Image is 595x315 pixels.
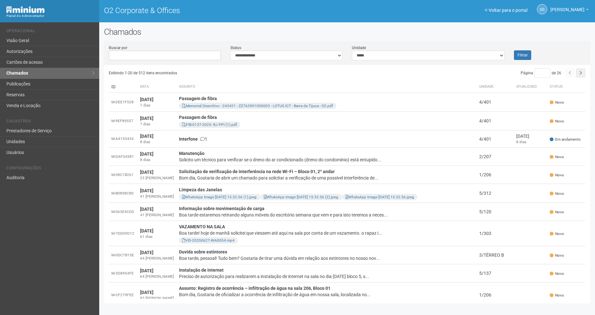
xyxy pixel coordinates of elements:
[109,68,347,78] div: Exibindo 1-20 de 512 itens encontrados
[140,290,153,295] strong: [DATE]
[179,187,222,192] strong: Limpeza das Janelas
[109,130,138,148] td: M-A4153434
[550,8,589,13] a: [PERSON_NAME]
[179,230,474,236] div: Boa tarde! hoje de manhã solicitei que viessem até aqui na sala por conta de um vazamento. o rapa...
[179,291,474,298] div: Bom dia, Gostaria de oficializar a ocorrência de infiltração de água em nossa sala, localizada no...
[140,121,174,127] div: 7 dias
[140,175,174,181] div: 23 [PERSON_NAME]
[6,29,94,35] li: Operacional
[140,116,153,121] strong: [DATE]
[550,253,564,258] span: Novo
[140,157,174,163] div: 8 dias
[140,250,153,255] strong: [DATE]
[179,96,217,101] strong: Passagem de fibra
[179,249,227,254] strong: Duvida sobre extintores
[477,130,514,148] td: 4/401
[516,140,526,144] span: 8 dias
[140,234,174,239] div: 61 dias
[477,203,514,221] td: 5/120
[140,274,174,279] div: 64 [PERSON_NAME]
[514,50,531,60] button: Filtrar
[477,148,514,166] td: 2/207
[6,6,45,13] img: Minium
[550,154,564,160] span: Novo
[6,119,94,126] li: Cadastros
[140,134,153,139] strong: [DATE]
[179,151,205,156] strong: Manutenção
[140,103,174,108] div: 7 dias
[550,271,564,276] span: Novo
[140,212,174,218] div: 41 [PERSON_NAME]
[140,256,174,261] div: 64 [PERSON_NAME]
[104,27,590,37] h2: Chamados
[477,184,514,203] td: 5/312
[550,137,581,142] span: Em andamento
[550,1,584,12] span: Gabriela Souza
[516,133,545,139] div: [DATE]
[477,166,514,184] td: 1/206
[346,195,414,199] a: WhatsApp Image [DATE] 15.32.56.jpeg
[550,231,564,237] span: Novo
[140,228,153,233] strong: [DATE]
[550,100,564,105] span: Novo
[109,264,138,282] td: M-3D8954FE
[138,81,176,93] th: Data
[179,224,225,229] strong: VAZAMENTO NA SALA
[477,112,514,130] td: 4/401
[109,166,138,184] td: M-08C1B261
[140,268,153,273] strong: [DATE]
[140,151,153,157] strong: [DATE]
[514,81,547,93] th: Atualizado
[550,209,564,215] span: Novo
[179,255,474,261] div: Boa tarde, pessoal! Tudo bem? Gostaria de tirar uma dúvida em relação aos extintores no nosso nov...
[550,172,564,178] span: Novo
[264,195,338,199] a: WhatsApp Image [DATE] 15.32.56 (2).jpeg
[230,45,241,51] label: Status
[140,194,174,199] div: 41 [PERSON_NAME]
[179,157,474,163] div: Solicito um técnico para verificar se o dreno do ar condicionado (dreno do condomínio) está entup...
[104,6,342,15] h1: O2 Corporate & Offices
[179,136,198,142] strong: Interfone
[352,45,366,51] label: Unidade
[140,188,153,193] strong: [DATE]
[179,206,264,211] strong: Informação sobre movimentação de carga
[179,286,331,291] strong: Assunto: Registro de ocorrência – infiltração de água na sala 206, Bloco 01
[109,81,138,93] td: ID
[182,104,333,108] a: Memorial Descritivo - 243421 - ZZ763901000003 - LOTUS ICT - Barra da Tijuca - O2.pdf
[477,264,514,282] td: 5/137
[521,71,561,75] span: Página de 26
[179,267,224,273] strong: instalação de internet
[140,139,174,145] div: 8 dias
[182,238,234,243] a: VID-20250627-WA0054.mp4
[179,212,474,218] div: Boa tarde estaremos retirando alguns móveis do escritório semana que vem e para isto teremos a ne...
[182,122,237,127] a: FIB-0137-2025- RJ PPI (1).pdf
[109,282,138,308] td: M-CF279FEE
[477,282,514,308] td: 1/206
[109,246,138,264] td: M-0DC7B15E
[200,136,207,142] span: 1
[179,169,335,174] strong: Solicitação de verificação de interferência na rede Wi-Fi – Bloco 01, 2º andar
[109,203,138,221] td: M-063E4CD0
[547,81,585,93] th: Status
[182,195,257,199] a: WhatsApp Image [DATE] 15.32.56 (1).jpeg
[485,8,527,13] a: Voltar para o portal
[109,45,127,51] label: Buscar por
[477,246,514,264] td: 3/TÉRREO B
[109,112,138,130] td: M-9EF89557
[179,175,474,181] div: Bom dia, Gostaria de abrir um chamado para solicitar a verificação de uma possível interferência ...
[109,93,138,112] td: M-DEE1F528
[6,166,94,172] li: Configurações
[179,273,474,280] div: Preciso de autorização para realizarem a instalação de internet na sala no dia [DATE] bloco 5, s...
[550,119,564,124] span: Novo
[176,81,477,93] th: Assunto
[109,148,138,166] td: M-DAF54581
[140,170,153,175] strong: [DATE]
[140,97,153,102] strong: [DATE]
[550,293,564,298] span: Novo
[550,191,564,196] span: Novo
[140,207,153,212] strong: [DATE]
[477,93,514,112] td: 4/401
[477,81,514,93] th: Unidade
[109,184,138,203] td: M-B0898C80
[179,115,217,120] strong: Passagem de fibra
